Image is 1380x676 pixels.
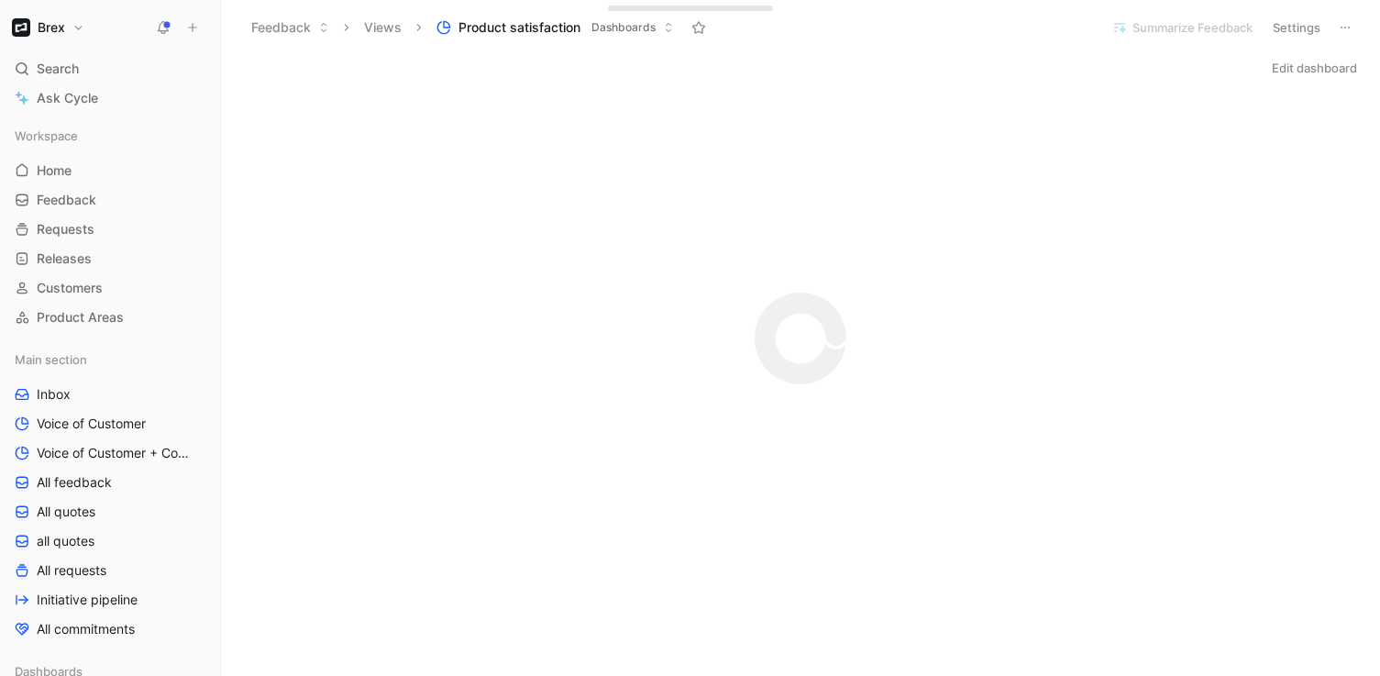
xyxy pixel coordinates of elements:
[37,161,72,180] span: Home
[7,84,213,112] a: Ask Cycle
[1264,15,1329,40] button: Settings
[1264,55,1365,81] button: Edit dashboard
[428,14,682,41] button: Product satisfactionDashboards
[7,15,89,40] button: BrexBrex
[37,87,98,109] span: Ask Cycle
[37,415,146,433] span: Voice of Customer
[15,127,78,145] span: Workspace
[37,385,71,404] span: Inbox
[37,308,124,327] span: Product Areas
[7,346,213,643] div: Main sectionInboxVoice of CustomerVoice of Customer + Commercial NRR FeedbackAll feedbackAll quot...
[7,346,213,373] div: Main section
[37,503,95,521] span: All quotes
[37,473,112,492] span: All feedback
[7,586,213,614] a: Initiative pipeline
[38,19,65,36] h1: Brex
[7,498,213,526] a: All quotes
[1104,15,1261,40] button: Summarize Feedback
[243,14,337,41] button: Feedback
[458,18,580,37] span: Product satisfaction
[37,561,106,580] span: All requests
[37,444,195,462] span: Voice of Customer + Commercial NRR Feedback
[7,157,213,184] a: Home
[37,191,96,209] span: Feedback
[7,557,213,584] a: All requests
[7,304,213,331] a: Product Areas
[37,58,79,80] span: Search
[7,439,213,467] a: Voice of Customer + Commercial NRR Feedback
[7,274,213,302] a: Customers
[37,249,92,268] span: Releases
[37,620,135,638] span: All commitments
[7,381,213,408] a: Inbox
[7,527,213,555] a: all quotes
[591,18,656,37] span: Dashboards
[7,469,213,496] a: All feedback
[37,279,103,297] span: Customers
[12,18,30,37] img: Brex
[356,14,410,41] button: Views
[37,532,94,550] span: all quotes
[37,220,94,238] span: Requests
[7,122,213,150] div: Workspace
[7,410,213,438] a: Voice of Customer
[37,591,138,609] span: Initiative pipeline
[7,245,213,272] a: Releases
[15,350,87,369] span: Main section
[7,216,213,243] a: Requests
[7,55,213,83] div: Search
[7,186,213,214] a: Feedback
[7,615,213,643] a: All commitments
